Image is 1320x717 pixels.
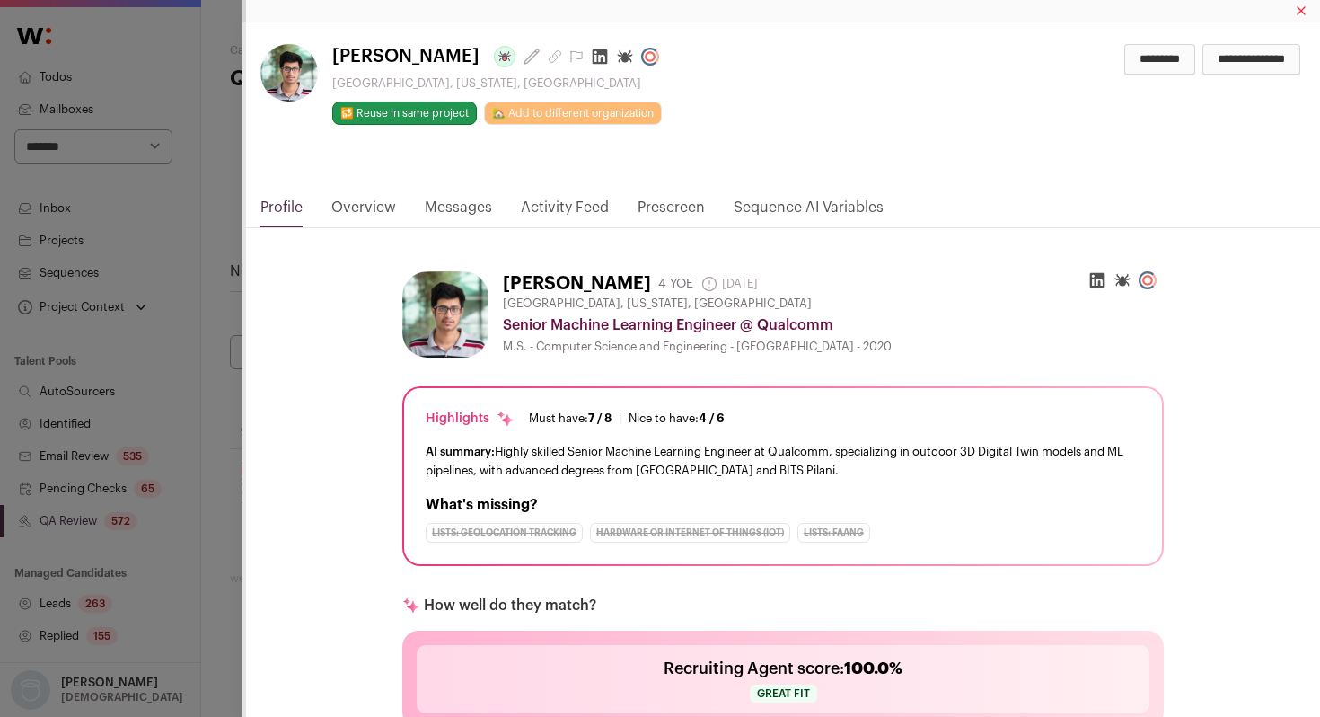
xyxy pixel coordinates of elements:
h2: Recruiting Agent score: [664,656,902,681]
div: Highly skilled Senior Machine Learning Engineer at Qualcomm, specializing in outdoor 3D Digital T... [426,442,1140,480]
div: Senior Machine Learning Engineer @ Qualcomm [503,314,1164,336]
div: Highlights [426,410,515,428]
a: Sequence AI Variables [734,197,884,227]
img: 65ec47e23c096d16e4791bb2323df6c0814475ca434be51ff3406b7921419e5b.jpg [402,271,488,358]
h2: What's missing? [426,494,1140,516]
h1: [PERSON_NAME] [503,271,651,297]
div: Lists: Geolocation Tracking [426,523,583,543]
button: 🔂 Reuse in same project [332,102,477,125]
div: [GEOGRAPHIC_DATA], [US_STATE], [GEOGRAPHIC_DATA] [332,76,666,91]
div: Nice to have: [629,412,725,426]
a: Messages [425,197,492,227]
a: Profile [260,197,303,227]
span: [DATE] [700,275,758,293]
a: Overview [331,197,396,227]
span: AI summary: [426,446,495,457]
a: Prescreen [638,197,705,227]
span: [GEOGRAPHIC_DATA], [US_STATE], [GEOGRAPHIC_DATA] [503,297,812,311]
span: Great fit [750,685,817,703]
p: How well do they match? [424,595,596,616]
span: 4 / 6 [699,412,725,424]
ul: | [529,412,725,426]
span: 7 / 8 [588,412,612,424]
div: Hardware or Internet of Things (IoT) [590,523,790,543]
div: Lists: FAANG [797,523,870,543]
img: 65ec47e23c096d16e4791bb2323df6c0814475ca434be51ff3406b7921419e5b.jpg [260,44,318,102]
span: [PERSON_NAME] [332,44,480,69]
div: M.S. - Computer Science and Engineering - [GEOGRAPHIC_DATA] - 2020 [503,340,1164,354]
div: Must have: [529,412,612,426]
a: 🏡 Add to different organization [484,102,662,125]
div: 4 YOE [658,275,693,293]
a: Activity Feed [521,197,609,227]
span: 100.0% [844,660,902,677]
